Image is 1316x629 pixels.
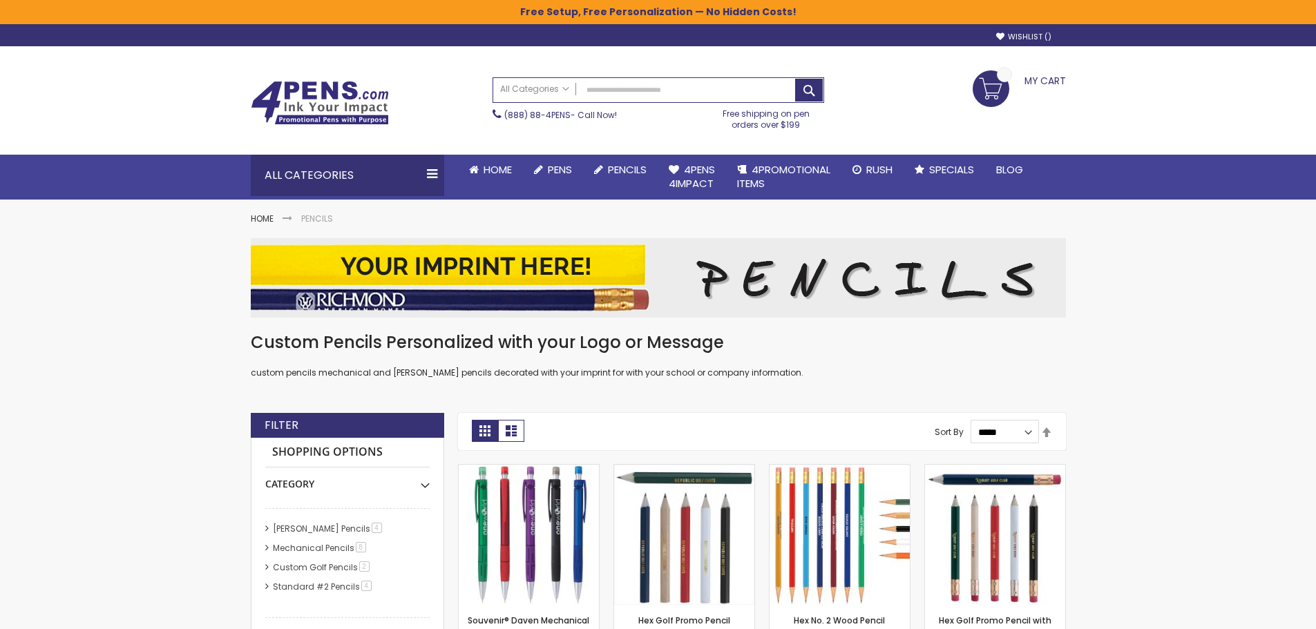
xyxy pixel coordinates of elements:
img: Hex No. 2 Wood Pencil [770,465,910,605]
a: Hex No. 2 Wood Pencil [794,615,885,626]
span: 4 [361,581,372,591]
span: Pens [548,162,572,177]
a: (888) 88-4PENS [504,109,571,121]
span: Rush [866,162,893,177]
a: Rush [841,155,904,185]
a: Hex Golf Promo Pencil [614,464,754,476]
a: [PERSON_NAME] Pencils4 [269,523,387,534]
a: Home [458,155,523,185]
a: Blog [985,155,1034,185]
span: 8 [356,542,366,552]
span: 2 [359,561,370,572]
a: Hex Golf Promo Pencil with Eraser [925,464,1065,476]
strong: Shopping Options [265,438,430,467]
a: Pens [523,155,583,185]
span: 4Pens 4impact [669,162,715,191]
h1: Custom Pencils Personalized with your Logo or Message [251,331,1066,354]
div: Category [265,467,430,491]
a: 4Pens4impact [658,155,726,200]
img: Hex Golf Promo Pencil with Eraser [925,465,1065,605]
a: Mechanical Pencils8 [269,542,371,554]
span: Home [484,162,512,177]
span: Blog [996,162,1023,177]
img: 4Pens Custom Pens and Promotional Products [251,81,389,125]
a: Standard #2 Pencils4 [269,581,376,592]
strong: Pencils [301,213,333,224]
span: - Call Now! [504,109,617,121]
span: 4 [372,523,382,533]
a: Hex No. 2 Wood Pencil [770,464,910,476]
label: Sort By [935,426,964,438]
div: All Categories [251,155,444,196]
strong: Filter [265,418,298,433]
span: Specials [929,162,974,177]
a: Pencils [583,155,658,185]
a: Home [251,213,274,224]
span: Pencils [608,162,647,177]
img: Souvenir® Daven Mechanical Pencil [459,465,599,605]
a: 4PROMOTIONALITEMS [726,155,841,200]
img: Pencils [251,238,1066,318]
a: Custom Golf Pencils2 [269,561,374,573]
span: All Categories [500,84,569,95]
img: Hex Golf Promo Pencil [614,465,754,605]
strong: Grid [472,420,498,442]
div: custom pencils mechanical and [PERSON_NAME] pencils decorated with your imprint for with your sch... [251,331,1066,379]
span: 4PROMOTIONAL ITEMS [737,162,830,191]
a: Wishlist [996,32,1051,42]
a: Hex Golf Promo Pencil [638,615,730,626]
a: All Categories [493,78,576,101]
a: Specials [904,155,985,185]
a: Souvenir® Daven Mechanical Pencil [459,464,599,476]
div: Free shipping on pen orders over $199 [708,103,824,130]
